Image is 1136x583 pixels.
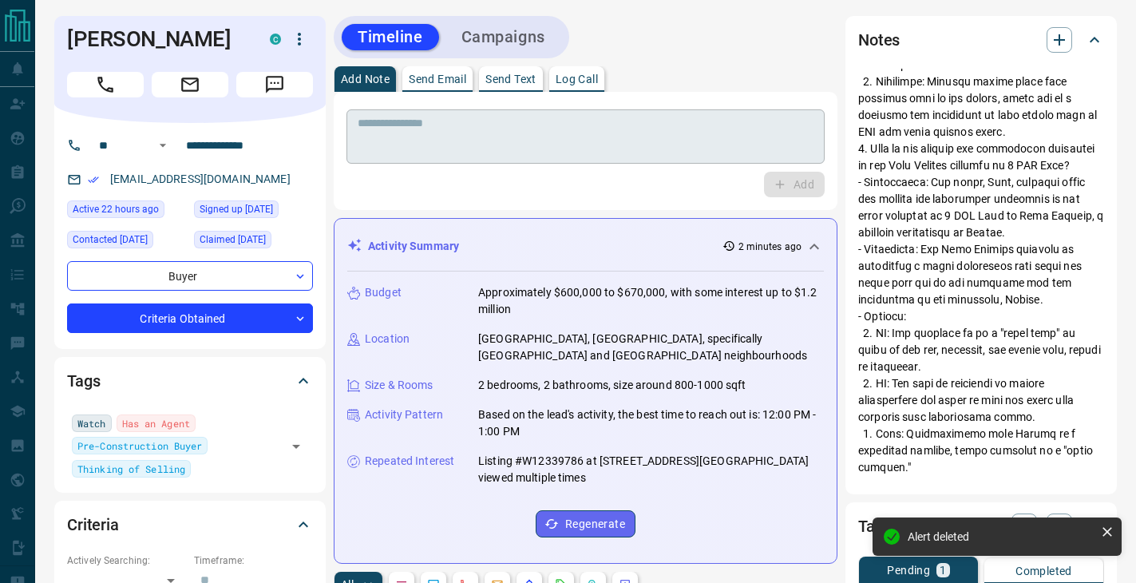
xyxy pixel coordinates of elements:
p: 2 bedrooms, 2 bathrooms, size around 800-1000 sqft [478,377,746,394]
span: Email [152,72,228,97]
div: Tags [67,362,313,400]
p: Add Note [341,73,390,85]
p: Listing #W12339786 at [STREET_ADDRESS][GEOGRAPHIC_DATA] viewed multiple times [478,453,824,486]
svg: Email Verified [88,174,99,185]
div: Alert deleted [908,530,1094,543]
span: Call [67,72,144,97]
p: 2 minutes ago [738,240,802,254]
p: Log Call [556,73,598,85]
h2: Tags [67,368,100,394]
p: Activity Pattern [365,407,443,423]
div: condos.ca [270,34,281,45]
p: Send Email [409,73,466,85]
span: Contacted [DATE] [73,232,148,248]
p: 1 [940,565,946,576]
p: Location [365,331,410,347]
h2: Criteria [67,512,119,537]
div: Mon Aug 13 2018 [194,200,313,223]
span: Pre-Construction Buyer [77,438,202,454]
p: Activity Summary [368,238,459,255]
button: Campaigns [445,24,561,50]
div: Wed Jul 16 2025 [67,231,186,253]
button: Open [285,435,307,458]
span: Watch [77,415,106,431]
button: Open [153,136,172,155]
div: Criteria [67,506,313,544]
p: Send Text [485,73,536,85]
h2: Tasks [858,514,898,539]
div: Activity Summary2 minutes ago [347,232,824,261]
p: [GEOGRAPHIC_DATA], [GEOGRAPHIC_DATA], specifically [GEOGRAPHIC_DATA] and [GEOGRAPHIC_DATA] neighb... [478,331,824,364]
button: Timeline [342,24,439,50]
p: Pending [887,565,930,576]
p: Budget [365,284,402,301]
p: Repeated Interest [365,453,454,470]
div: Buyer [67,261,313,291]
div: Tue Jul 15 2025 [194,231,313,253]
div: Criteria Obtained [67,303,313,333]
span: Thinking of Selling [77,461,185,477]
p: Completed [1015,565,1072,577]
h2: Notes [858,27,900,53]
p: Approximately $600,000 to $670,000, with some interest up to $1.2 million [478,284,824,318]
h1: [PERSON_NAME] [67,26,246,52]
a: [EMAIL_ADDRESS][DOMAIN_NAME] [110,173,291,185]
div: Wed Sep 10 2025 [67,200,186,223]
p: Timeframe: [194,553,313,568]
div: Tasks [858,507,1104,545]
span: Has an Agent [122,415,190,431]
span: Message [236,72,313,97]
span: Claimed [DATE] [200,232,266,248]
p: Actively Searching: [67,553,186,568]
div: Notes [858,21,1104,59]
p: Based on the lead's activity, the best time to reach out is: 12:00 PM - 1:00 PM [478,407,824,440]
span: Active 22 hours ago [73,201,159,217]
span: Signed up [DATE] [200,201,273,217]
p: Size & Rooms [365,377,433,394]
button: Regenerate [536,510,635,537]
